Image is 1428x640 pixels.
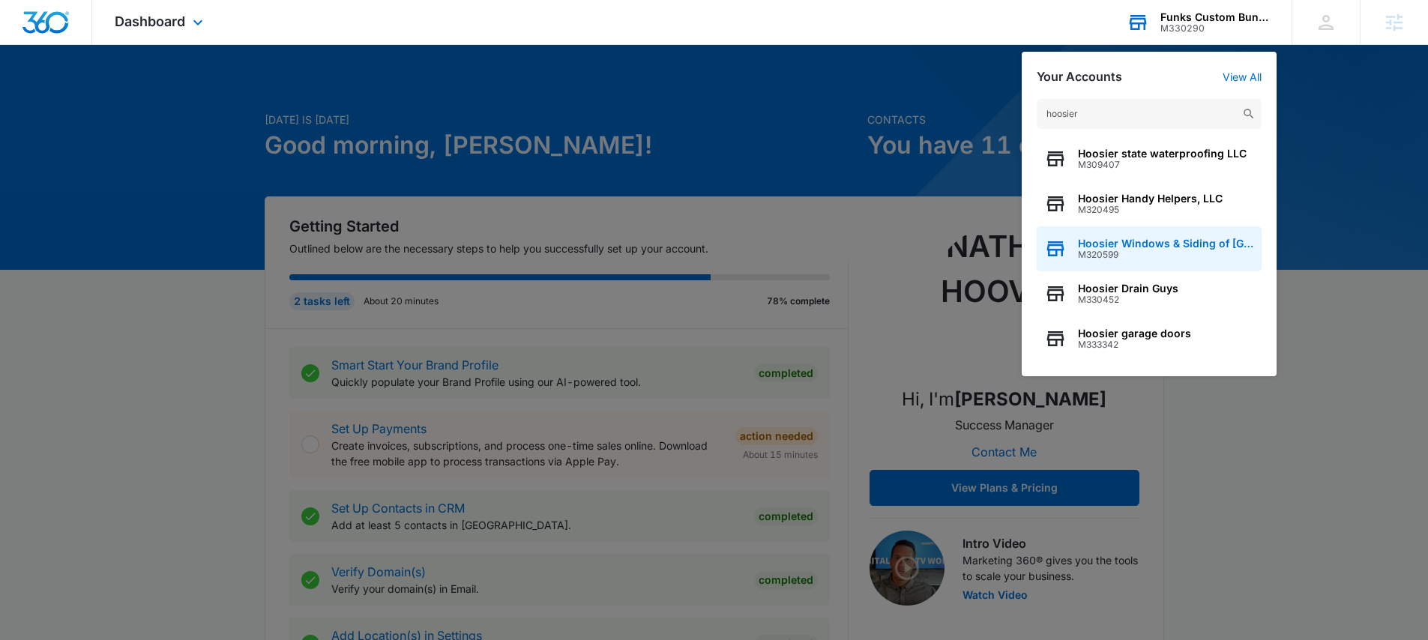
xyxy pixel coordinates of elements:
[1037,70,1122,84] h2: Your Accounts
[1037,271,1262,316] button: Hoosier Drain GuysM330452
[1037,99,1262,129] input: Search Accounts
[115,13,185,29] span: Dashboard
[1078,283,1178,295] span: Hoosier Drain Guys
[1078,160,1247,170] span: M309407
[166,88,253,98] div: Keywords by Traffic
[1037,226,1262,271] button: Hoosier Windows & Siding of [GEOGRAPHIC_DATA]M320599
[1078,295,1178,305] span: M330452
[1078,205,1223,215] span: M320495
[39,39,165,51] div: Domain: [DOMAIN_NAME]
[1037,136,1262,181] button: Hoosier state waterproofing LLCM309407
[1160,11,1270,23] div: account name
[24,24,36,36] img: logo_orange.svg
[1078,339,1191,350] span: M333342
[24,39,36,51] img: website_grey.svg
[1223,70,1262,83] a: View All
[1078,327,1191,339] span: Hoosier garage doors
[42,24,73,36] div: v 4.0.25
[1037,316,1262,361] button: Hoosier garage doorsM333342
[57,88,134,98] div: Domain Overview
[1160,23,1270,34] div: account id
[149,87,161,99] img: tab_keywords_by_traffic_grey.svg
[40,87,52,99] img: tab_domain_overview_orange.svg
[1078,193,1223,205] span: Hoosier Handy Helpers, LLC
[1037,181,1262,226] button: Hoosier Handy Helpers, LLCM320495
[1078,148,1247,160] span: Hoosier state waterproofing LLC
[1078,238,1254,250] span: Hoosier Windows & Siding of [GEOGRAPHIC_DATA]
[1078,250,1254,260] span: M320599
